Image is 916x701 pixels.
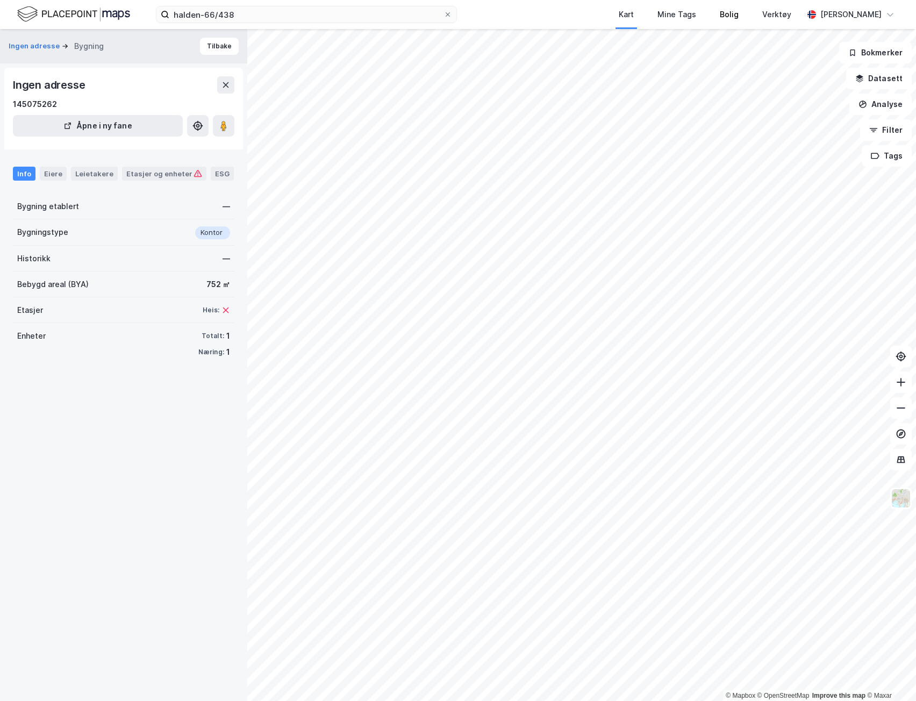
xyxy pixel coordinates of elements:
button: Analyse [849,94,912,115]
div: Ingen adresse [13,76,87,94]
div: Verktøy [762,8,791,21]
div: — [223,252,230,265]
div: Kart [619,8,634,21]
div: [PERSON_NAME] [820,8,882,21]
div: Mine Tags [657,8,696,21]
button: Ingen adresse [9,41,62,52]
div: 1 [226,330,230,342]
div: 145075262 [13,98,57,111]
div: Bygning etablert [17,200,79,213]
input: Søk på adresse, matrikkel, gårdeiere, leietakere eller personer [169,6,443,23]
div: 1 [226,346,230,359]
img: Z [891,488,911,509]
div: 752 ㎡ [206,278,230,291]
a: OpenStreetMap [757,692,810,699]
div: ESG [211,167,234,181]
div: Etasjer [17,304,43,317]
button: Bokmerker [839,42,912,63]
div: Bebygd areal (BYA) [17,278,89,291]
div: Eiere [40,167,67,181]
div: Bygningstype [17,226,68,239]
div: Info [13,167,35,181]
button: Åpne i ny fane [13,115,183,137]
div: Etasjer og enheter [126,169,202,178]
div: Kontrollprogram for chat [862,649,916,701]
div: — [223,200,230,213]
a: Improve this map [812,692,865,699]
button: Datasett [846,68,912,89]
div: Enheter [17,330,46,342]
div: Leietakere [71,167,118,181]
div: Totalt: [202,332,224,340]
button: Tags [862,145,912,167]
button: Filter [860,119,912,141]
button: Tilbake [200,38,239,55]
iframe: Chat Widget [862,649,916,701]
div: Heis: [203,306,219,314]
a: Mapbox [726,692,755,699]
div: Næring: [198,348,224,356]
div: Bolig [720,8,739,21]
img: logo.f888ab2527a4732fd821a326f86c7f29.svg [17,5,130,24]
div: Historikk [17,252,51,265]
div: Bygning [74,40,104,53]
